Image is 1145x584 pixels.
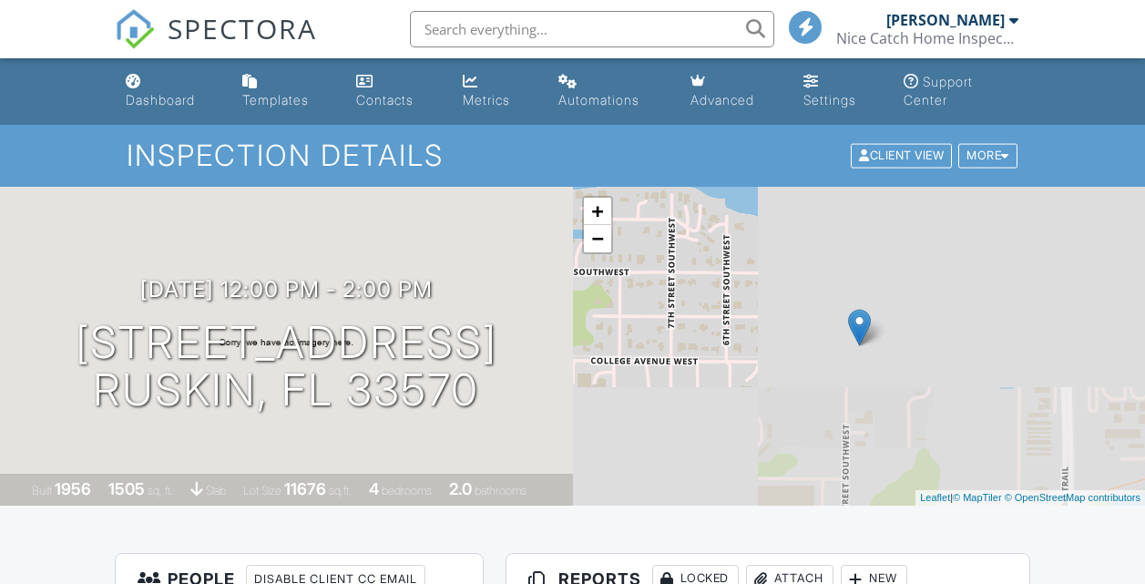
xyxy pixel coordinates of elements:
a: Dashboard [118,66,220,118]
a: © MapTiler [953,492,1002,503]
a: Client View [849,148,956,161]
div: 11676 [284,479,326,498]
div: Templates [242,92,309,108]
h1: [STREET_ADDRESS] Ruskin, FL 33570 [76,319,497,415]
span: SPECTORA [168,9,317,47]
img: The Best Home Inspection Software - Spectora [115,9,155,49]
a: Support Center [896,66,1027,118]
a: SPECTORA [115,25,317,63]
span: Built [32,484,52,497]
span: bedrooms [382,484,432,497]
a: Metrics [455,66,536,118]
div: Metrics [463,92,510,108]
div: Support Center [904,74,973,108]
span: bathrooms [475,484,526,497]
a: Contacts [349,66,441,118]
div: [PERSON_NAME] [886,11,1005,29]
div: Settings [803,92,856,108]
div: 2.0 [449,479,472,498]
div: 1505 [108,479,145,498]
div: Nice Catch Home Inspections LLC [836,29,1018,47]
div: 4 [369,479,379,498]
div: 1956 [55,479,91,498]
h1: Inspection Details [127,139,1019,171]
a: Zoom out [584,225,611,252]
a: Templates [235,66,334,118]
a: Advanced [683,66,782,118]
a: Zoom in [584,198,611,225]
a: © OpenStreetMap contributors [1005,492,1140,503]
div: More [958,144,1017,169]
div: Advanced [690,92,754,108]
span: slab [206,484,226,497]
input: Search everything... [410,11,774,47]
a: Automations (Basic) [551,66,669,118]
a: Settings [796,66,882,118]
a: Leaflet [920,492,950,503]
div: Client View [851,144,952,169]
span: sq.ft. [329,484,352,497]
span: sq. ft. [148,484,173,497]
h3: [DATE] 12:00 pm - 2:00 pm [140,277,433,302]
div: Dashboard [126,92,195,108]
div: | [915,490,1145,506]
div: Contacts [356,92,414,108]
div: Automations [558,92,639,108]
span: Lot Size [243,484,281,497]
